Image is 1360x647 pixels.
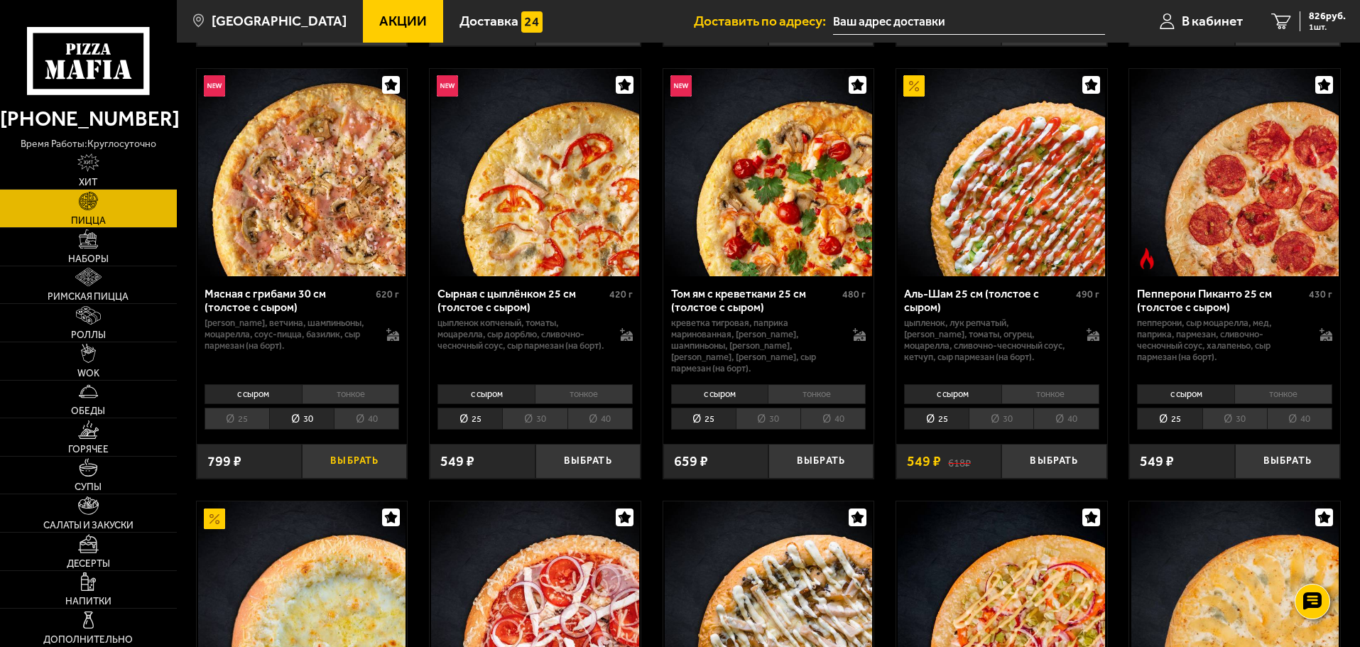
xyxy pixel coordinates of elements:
s: 618 ₽ [948,455,971,469]
button: Выбрать [302,444,407,479]
div: Том ям с креветками 25 см (толстое с сыром) [671,287,839,314]
img: Новинка [670,75,692,97]
div: Аль-Шам 25 см (толстое с сыром) [904,287,1072,314]
li: 25 [205,408,269,430]
span: Хит [79,178,97,187]
a: Острое блюдоПепперони Пиканто 25 см (толстое с сыром) [1129,69,1340,276]
span: 620 г [376,288,399,300]
li: с сыром [904,384,1001,404]
div: Мясная с грибами 30 см (толстое с сыром) [205,287,373,314]
span: Супы [75,482,102,492]
img: Пепперони Пиканто 25 см (толстое с сыром) [1131,69,1339,276]
span: 549 ₽ [1140,455,1174,469]
span: 420 г [609,288,633,300]
li: 40 [1267,408,1332,430]
li: с сыром [1137,384,1234,404]
img: Новинка [204,75,225,97]
button: Выбрать [768,444,874,479]
span: Обеды [71,406,105,416]
img: Том ям с креветками 25 см (толстое с сыром) [665,69,872,276]
span: Доставить по адресу: [694,14,833,28]
li: 40 [334,408,399,430]
span: 659 ₽ [674,455,708,469]
li: 30 [736,408,800,430]
span: Горячее [68,445,109,455]
span: 490 г [1076,288,1099,300]
li: 30 [1202,408,1267,430]
span: В кабинет [1182,14,1243,28]
p: [PERSON_NAME], ветчина, шампиньоны, моцарелла, соус-пицца, базилик, сыр пармезан (на борт). [205,317,373,352]
li: 40 [567,408,633,430]
span: Наборы [68,254,109,264]
span: Доставка [459,14,518,28]
li: тонкое [1001,384,1099,404]
span: Пицца [71,216,106,226]
li: 30 [502,408,567,430]
div: Пепперони Пиканто 25 см (толстое с сыром) [1137,287,1305,314]
span: [GEOGRAPHIC_DATA] [212,14,347,28]
span: 549 ₽ [440,455,474,469]
span: Напитки [65,597,111,607]
li: 40 [800,408,866,430]
li: тонкое [302,384,400,404]
li: тонкое [535,384,633,404]
span: 430 г [1309,288,1332,300]
li: тонкое [768,384,866,404]
img: Акционный [903,75,925,97]
span: 480 г [842,288,866,300]
span: Римская пицца [48,292,129,302]
span: Роллы [71,330,106,340]
img: Сырная с цыплёнком 25 см (толстое с сыром) [431,69,638,276]
span: WOK [77,369,99,379]
span: Десерты [67,559,110,569]
span: 826 руб. [1309,11,1346,21]
p: цыпленок, лук репчатый, [PERSON_NAME], томаты, огурец, моцарелла, сливочно-чесночный соус, кетчуп... [904,317,1072,363]
img: Аль-Шам 25 см (толстое с сыром) [898,69,1105,276]
li: с сыром [437,384,535,404]
p: пепперони, сыр Моцарелла, мед, паприка, пармезан, сливочно-чесночный соус, халапеньо, сыр пармеза... [1137,317,1305,363]
input: Ваш адрес доставки [833,9,1105,35]
img: Мясная с грибами 30 см (толстое с сыром) [198,69,406,276]
div: Сырная с цыплёнком 25 см (толстое с сыром) [437,287,606,314]
button: Выбрать [1235,444,1340,479]
li: 30 [269,408,334,430]
li: 25 [1137,408,1202,430]
li: 25 [671,408,736,430]
img: Новинка [437,75,458,97]
span: Дополнительно [43,635,133,645]
p: цыпленок копченый, томаты, моцарелла, сыр дорблю, сливочно-чесночный соус, сыр пармезан (на борт). [437,317,606,352]
li: 30 [969,408,1033,430]
span: 799 ₽ [207,455,241,469]
li: 25 [437,408,502,430]
a: НовинкаСырная с цыплёнком 25 см (толстое с сыром) [430,69,641,276]
img: Острое блюдо [1136,248,1158,269]
button: Выбрать [535,444,641,479]
li: с сыром [205,384,302,404]
li: 25 [904,408,969,430]
span: Акции [379,14,427,28]
a: АкционныйАль-Шам 25 см (толстое с сыром) [896,69,1107,276]
li: 40 [1033,408,1099,430]
a: НовинкаТом ям с креветками 25 см (толстое с сыром) [663,69,874,276]
li: с сыром [671,384,768,404]
img: Акционный [204,509,225,530]
p: креветка тигровая, паприка маринованная, [PERSON_NAME], шампиньоны, [PERSON_NAME], [PERSON_NAME],... [671,317,839,374]
span: 549 ₽ [907,455,941,469]
span: 1 шт. [1309,23,1346,31]
span: Салаты и закуски [43,521,134,531]
li: тонкое [1234,384,1332,404]
img: 15daf4d41897b9f0e9f617042186c801.svg [521,11,543,33]
button: Выбрать [1001,444,1106,479]
a: НовинкаМясная с грибами 30 см (толстое с сыром) [197,69,408,276]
